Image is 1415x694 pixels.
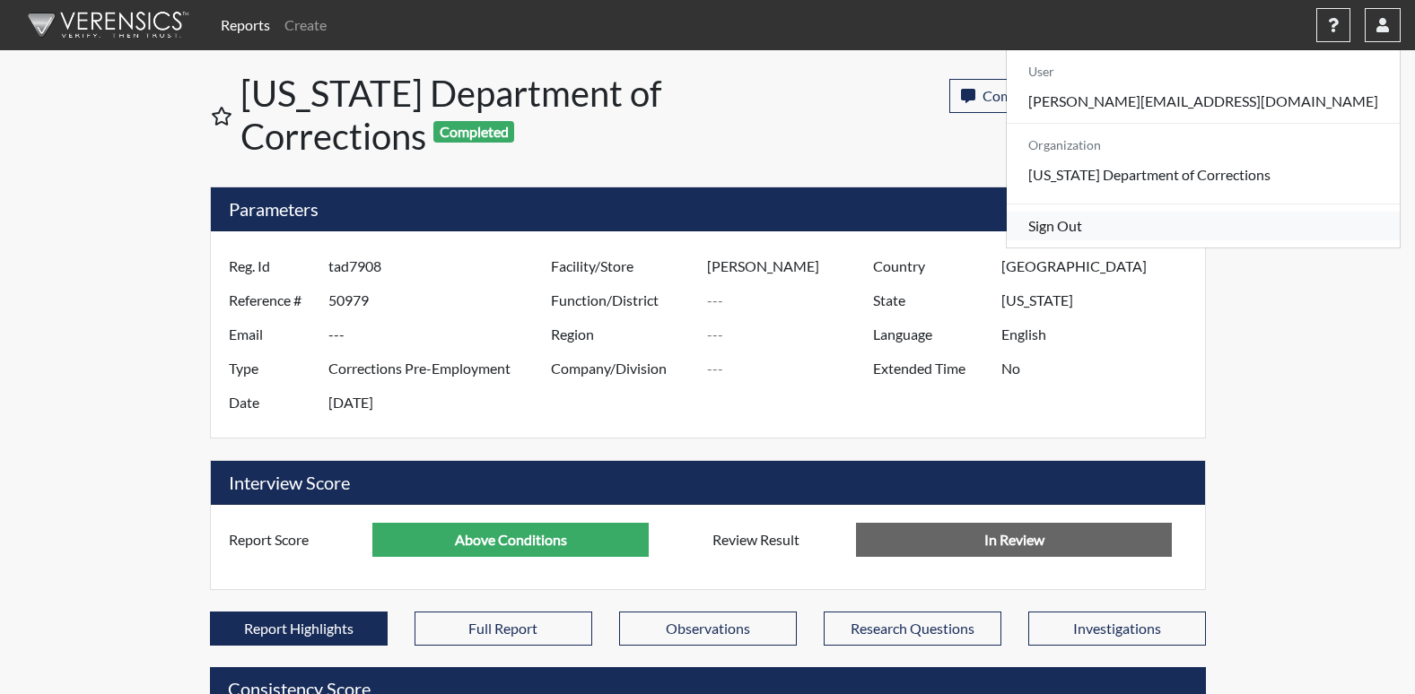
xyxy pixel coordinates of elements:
input: No Decision [856,523,1172,557]
input: --- [328,386,555,420]
label: Country [860,249,1001,283]
label: Language [860,317,1001,351]
button: Research Questions [824,612,1001,646]
a: [PERSON_NAME][EMAIL_ADDRESS][DOMAIN_NAME] [1007,87,1400,116]
input: --- [707,283,878,317]
input: --- [707,317,878,351]
input: --- [328,283,555,317]
input: --- [707,351,878,386]
h1: [US_STATE] Department of Corrections [240,72,710,158]
h6: User [1007,57,1400,87]
label: Reference # [215,283,328,317]
label: Email [215,317,328,351]
button: Report Highlights [210,612,388,646]
span: Comments [983,87,1051,104]
input: --- [1001,249,1200,283]
a: Reports [214,7,277,43]
h5: Interview Score [211,461,1205,505]
input: --- [328,317,555,351]
label: Type [215,351,328,386]
button: Comments0 [949,79,1085,113]
h5: Parameters [211,187,1205,231]
label: Facility/Store [537,249,708,283]
input: --- [707,249,878,283]
label: Extended Time [860,351,1001,386]
label: Reg. Id [215,249,328,283]
input: --- [1001,283,1200,317]
label: Review Result [699,523,857,557]
button: Investigations [1028,612,1206,646]
input: --- [372,523,649,557]
button: Observations [619,612,797,646]
button: Full Report [415,612,592,646]
input: --- [328,249,555,283]
label: Region [537,317,708,351]
input: --- [1001,317,1200,351]
label: Date [215,386,328,420]
label: Report Score [215,523,373,557]
a: Sign Out [1007,212,1400,240]
a: Create [277,7,334,43]
input: --- [328,351,555,386]
label: State [860,283,1001,317]
span: Completed [433,121,514,143]
p: [US_STATE] Department of Corrections [1007,160,1400,189]
h6: Organization [1007,131,1400,160]
label: Function/District [537,283,708,317]
label: Company/Division [537,351,708,386]
input: --- [1001,351,1200,386]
